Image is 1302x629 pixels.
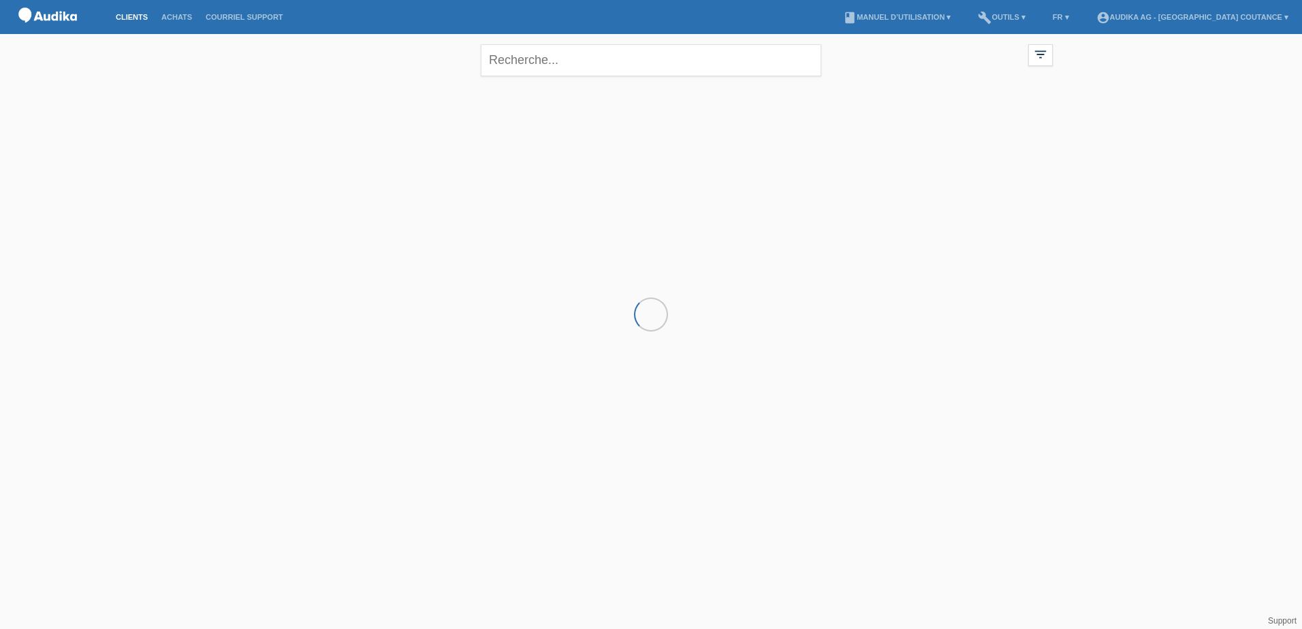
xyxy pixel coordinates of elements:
input: Recherche... [481,44,821,76]
a: FR ▾ [1046,13,1076,21]
a: Achats [155,13,199,21]
a: buildOutils ▾ [971,13,1032,21]
a: account_circleAudika AG - [GEOGRAPHIC_DATA] Coutance ▾ [1090,13,1295,21]
a: Clients [109,13,155,21]
i: account_circle [1096,11,1110,25]
a: Courriel Support [199,13,289,21]
i: book [843,11,857,25]
a: bookManuel d’utilisation ▾ [836,13,957,21]
a: Support [1268,616,1297,626]
i: build [978,11,991,25]
i: filter_list [1033,47,1048,62]
a: POS — MF Group [14,27,82,37]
